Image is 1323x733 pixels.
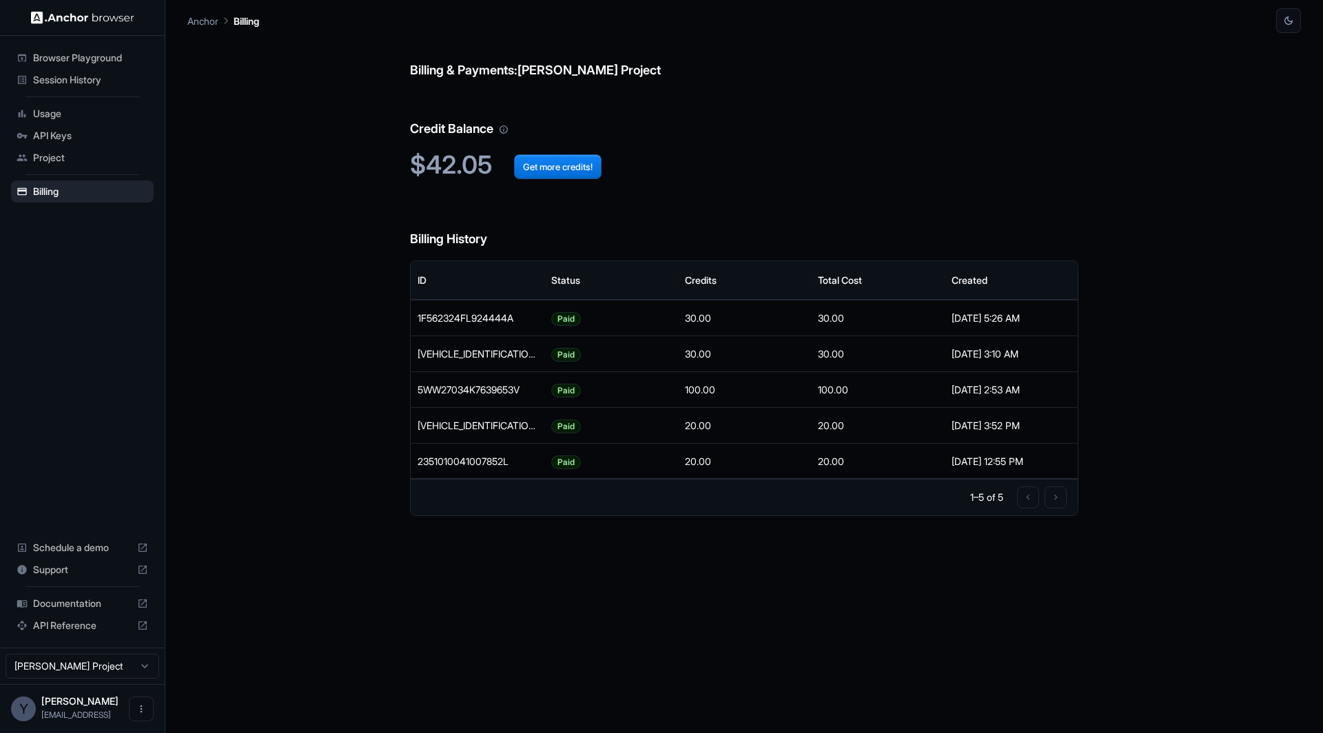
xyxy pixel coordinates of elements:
div: Y [11,696,36,721]
span: Paid [552,301,580,336]
nav: breadcrumb [187,13,259,28]
div: 30.00 [678,335,812,371]
span: Documentation [33,597,132,610]
h2: $42.05 [410,150,1078,180]
div: 30.00 [811,300,945,335]
p: Billing [234,14,259,28]
span: Project [33,151,148,165]
h6: Credit Balance [410,92,1078,139]
button: Get more credits! [514,154,602,179]
div: Total Cost [818,274,862,286]
span: yuma@o-mega.ai [41,710,111,720]
p: 1–5 of 5 [970,491,1003,504]
h6: Billing & Payments: [PERSON_NAME] Project [410,33,1078,81]
span: Usage [33,107,148,121]
h6: Billing History [410,202,1078,249]
div: Project [11,147,154,169]
div: 20.00 [811,407,945,443]
span: Paid [552,409,580,444]
div: 100.00 [678,371,812,407]
div: [DATE] 12:55 PM [952,444,1071,479]
div: 0MC85019KK6405533 [411,335,544,371]
span: Session History [33,73,148,87]
div: Status [551,274,580,286]
div: Session History [11,69,154,91]
span: Billing [33,185,148,198]
div: Support [11,559,154,581]
div: Billing [11,180,154,203]
div: [DATE] 2:53 AM [952,372,1071,407]
div: Schedule a demo [11,537,154,559]
span: Paid [552,444,580,479]
div: 5WW27034K7639653V [411,371,544,407]
div: 20.00 [678,443,812,479]
div: 100.00 [811,371,945,407]
span: Schedule a demo [33,541,132,555]
div: API Reference [11,615,154,637]
div: API Keys [11,125,154,147]
div: Usage [11,103,154,125]
div: 30.00 [678,300,812,335]
span: Browser Playground [33,51,148,65]
span: Paid [552,373,580,408]
svg: Your credit balance will be consumed as you use the API. Visit the usage page to view a breakdown... [499,125,509,134]
div: [DATE] 3:52 PM [952,408,1071,443]
div: Credits [685,274,717,286]
button: Open menu [129,696,154,721]
div: Created [952,274,987,286]
div: 20.00 [678,407,812,443]
p: Anchor [187,14,218,28]
div: 9HY07704P66746353 [411,407,544,443]
span: Yuma Heymans [41,695,119,707]
div: 2351010041007852L [411,443,544,479]
div: 20.00 [811,443,945,479]
img: Anchor Logo [31,11,134,24]
span: API Keys [33,129,148,143]
span: API Reference [33,619,132,632]
div: 30.00 [811,335,945,371]
div: 1F562324FL924444A [411,300,544,335]
span: Support [33,563,132,577]
div: [DATE] 3:10 AM [952,336,1071,371]
div: ID [418,274,427,286]
div: [DATE] 5:26 AM [952,300,1071,335]
span: Paid [552,337,580,372]
div: Browser Playground [11,47,154,69]
div: Documentation [11,592,154,615]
